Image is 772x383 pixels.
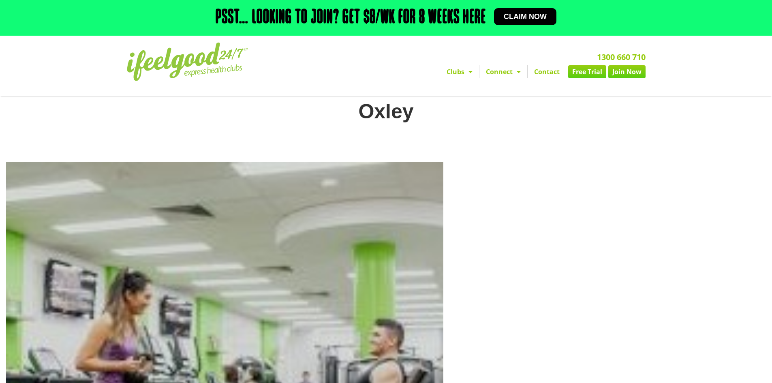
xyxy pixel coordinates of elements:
a: Claim now [494,8,556,25]
a: Connect [479,65,527,78]
a: 1300 660 710 [597,51,646,62]
h2: Psst… Looking to join? Get $8/wk for 8 weeks here [216,8,486,28]
a: Clubs [440,65,479,78]
a: Contact [528,65,566,78]
a: Free Trial [568,65,606,78]
a: Join Now [608,65,646,78]
span: Claim now [504,13,547,20]
h1: Oxley [6,99,766,124]
nav: Menu [311,65,646,78]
